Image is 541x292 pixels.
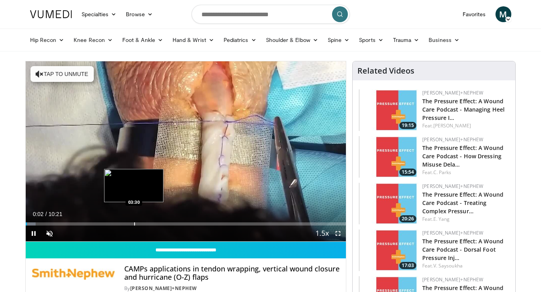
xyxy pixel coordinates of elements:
[219,32,261,48] a: Pediatrics
[30,66,94,82] button: Tap to unmute
[422,169,509,176] div: Feat.
[359,229,418,271] img: d68379d8-97de-484f-9076-f39c80eee8eb.150x105_q85_crop-smart_upscale.jpg
[46,211,47,217] span: /
[130,285,197,292] a: [PERSON_NAME]+Nephew
[69,32,118,48] a: Knee Recon
[330,226,346,241] button: Fullscreen
[124,265,340,282] h4: CAMPs applications in tendon wrapping, vertical wound closure and hurricane (O-Z) flaps
[458,6,491,22] a: Favorites
[314,226,330,241] button: Playback Rate
[399,169,416,176] span: 15:54
[77,6,121,22] a: Specialties
[25,32,69,48] a: Hip Recon
[433,169,452,176] a: C. Parks
[495,6,511,22] a: M
[359,136,418,178] a: 15:54
[118,32,168,48] a: Foot & Ankle
[42,226,57,241] button: Unmute
[121,6,158,22] a: Browse
[399,122,416,129] span: 19:15
[422,237,503,262] a: The Pressure Effect: A Wound Care Podcast - Dorsal Foot Pressure Inj…
[357,66,414,76] h4: Related Videos
[26,61,346,242] video-js: Video Player
[422,136,483,143] a: [PERSON_NAME]+Nephew
[359,136,418,178] img: 61e02083-5525-4adc-9284-c4ef5d0bd3c4.150x105_q85_crop-smart_upscale.jpg
[422,144,503,168] a: The Pressure Effect: A Wound Care Podcast - How Dressing Misuse Dela…
[388,32,424,48] a: Trauma
[422,122,509,129] div: Feat.
[104,169,163,202] img: image.jpeg
[124,285,340,292] div: By
[168,32,219,48] a: Hand & Wrist
[422,97,505,121] a: The Pressure Effect: A Wound Care Podcast - Managing Heel Pressure I…
[354,32,388,48] a: Sports
[26,222,346,226] div: Progress Bar
[433,216,450,222] a: E. Yang
[192,5,350,24] input: Search topics, interventions
[422,191,503,215] a: The Pressure Effect: A Wound Care Podcast - Treating Complex Pressur…
[399,215,416,222] span: 20:26
[399,262,416,269] span: 17:03
[424,32,464,48] a: Business
[422,276,483,283] a: [PERSON_NAME]+Nephew
[433,122,471,129] a: [PERSON_NAME]
[359,89,418,131] img: 60a7b2e5-50df-40c4-868a-521487974819.150x105_q85_crop-smart_upscale.jpg
[422,229,483,236] a: [PERSON_NAME]+Nephew
[422,89,483,96] a: [PERSON_NAME]+Nephew
[359,183,418,224] a: 20:26
[30,10,72,18] img: VuMedi Logo
[261,32,323,48] a: Shoulder & Elbow
[422,216,509,223] div: Feat.
[323,32,354,48] a: Spine
[422,262,509,269] div: Feat.
[26,226,42,241] button: Pause
[359,229,418,271] a: 17:03
[48,211,62,217] span: 10:21
[33,211,44,217] span: 0:02
[359,183,418,224] img: 5dccabbb-5219-43eb-ba82-333b4a767645.150x105_q85_crop-smart_upscale.jpg
[433,262,463,269] a: V. Saysoukha
[359,89,418,131] a: 19:15
[422,183,483,190] a: [PERSON_NAME]+Nephew
[32,265,115,284] img: Smith+Nephew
